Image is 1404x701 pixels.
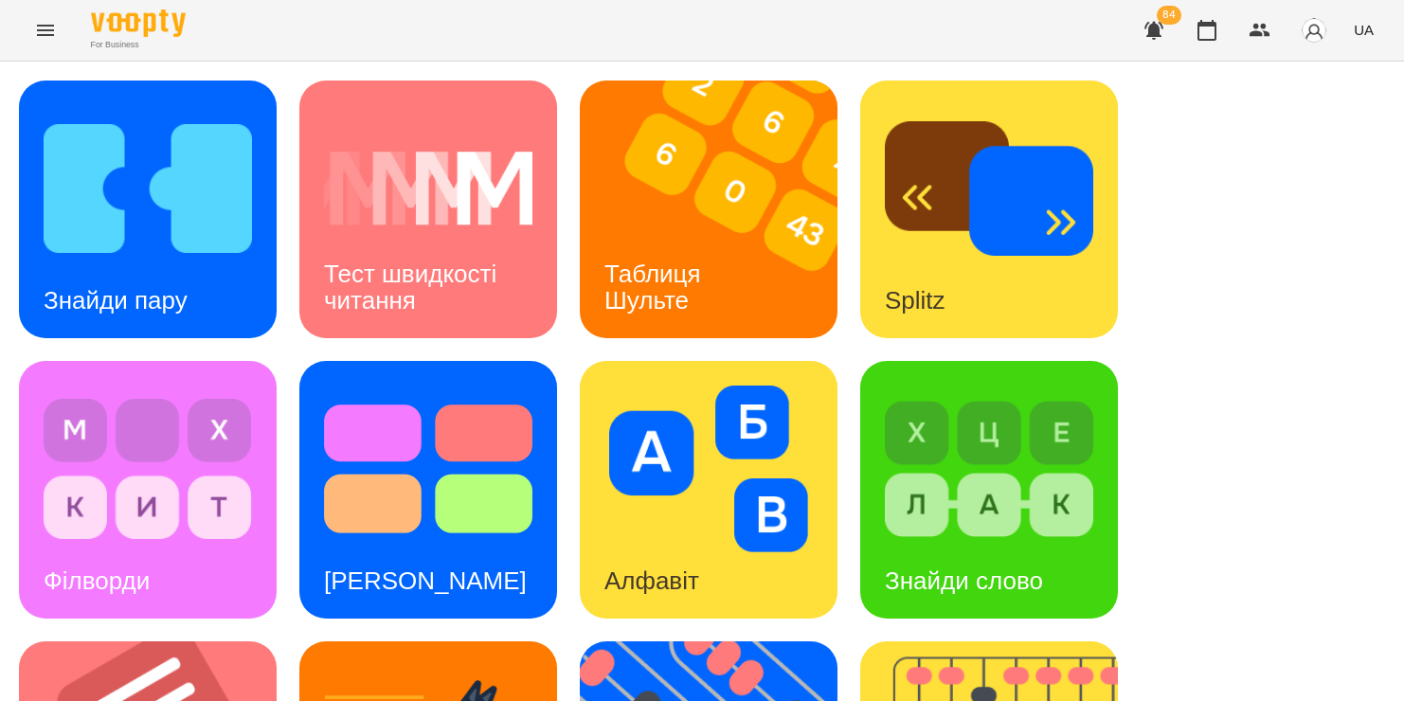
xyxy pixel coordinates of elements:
[580,81,861,338] img: Таблиця Шульте
[299,81,557,338] a: Тест швидкості читанняТест швидкості читання
[299,361,557,619] a: Тест Струпа[PERSON_NAME]
[324,386,532,552] img: Тест Струпа
[324,260,503,314] h3: Тест швидкості читання
[860,81,1118,338] a: SplitzSplitz
[91,39,186,51] span: For Business
[604,566,699,595] h3: Алфавіт
[604,386,813,552] img: Алфавіт
[19,81,277,338] a: Знайди паруЗнайди пару
[324,105,532,272] img: Тест швидкості читання
[860,361,1118,619] a: Знайди словоЗнайди слово
[44,566,150,595] h3: Філворди
[91,9,186,37] img: Voopty Logo
[19,361,277,619] a: ФілвордиФілворди
[1346,12,1381,47] button: UA
[44,386,252,552] img: Філворди
[44,105,252,272] img: Знайди пару
[885,566,1043,595] h3: Знайди слово
[885,286,945,315] h3: Splitz
[1157,6,1181,25] span: 84
[580,81,837,338] a: Таблиця ШультеТаблиця Шульте
[1354,20,1374,40] span: UA
[604,260,708,314] h3: Таблиця Шульте
[324,566,527,595] h3: [PERSON_NAME]
[1301,17,1327,44] img: avatar_s.png
[23,8,68,53] button: Menu
[885,386,1093,552] img: Знайди слово
[885,105,1093,272] img: Splitz
[580,361,837,619] a: АлфавітАлфавіт
[44,286,188,315] h3: Знайди пару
